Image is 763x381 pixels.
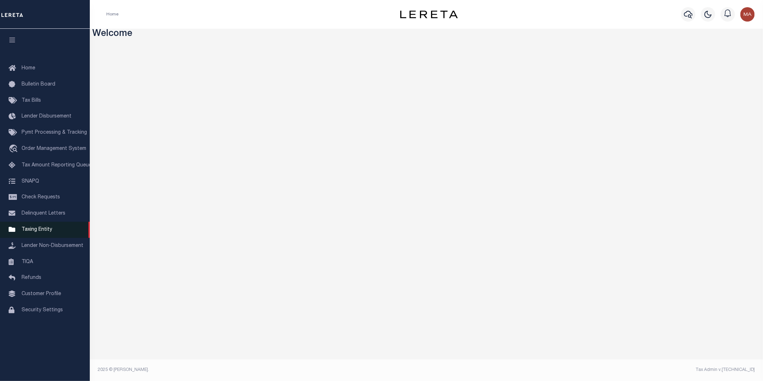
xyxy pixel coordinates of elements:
span: Lender Disbursement [22,114,71,119]
span: SNAPQ [22,179,39,184]
span: Check Requests [22,195,60,200]
span: Lender Non-Disbursement [22,243,83,248]
span: Taxing Entity [22,227,52,232]
span: Customer Profile [22,292,61,297]
img: svg+xml;base64,PHN2ZyB4bWxucz0iaHR0cDovL3d3dy53My5vcmcvMjAwMC9zdmciIHBvaW50ZXItZXZlbnRzPSJub25lIi... [740,7,755,22]
span: TIQA [22,259,33,264]
span: Security Settings [22,308,63,313]
span: Order Management System [22,146,86,151]
li: Home [106,11,119,18]
div: 2025 © [PERSON_NAME]. [93,367,427,373]
span: Pymt Processing & Tracking [22,130,87,135]
span: Delinquent Letters [22,211,65,216]
span: Tax Amount Reporting Queue [22,163,92,168]
i: travel_explore [9,144,20,154]
div: Tax Admin v.[TECHNICAL_ID] [432,367,755,373]
img: logo-dark.svg [400,10,458,18]
span: Refunds [22,275,41,280]
span: Home [22,66,35,71]
h3: Welcome [93,29,760,40]
span: Bulletin Board [22,82,55,87]
span: Tax Bills [22,98,41,103]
